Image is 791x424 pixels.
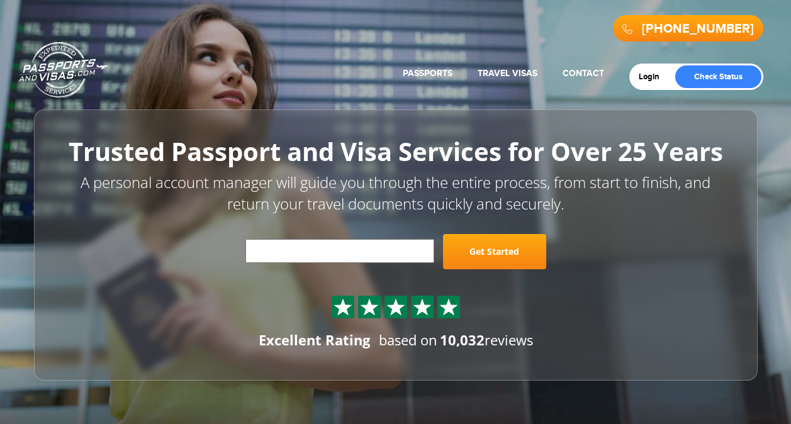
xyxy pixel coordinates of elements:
[386,298,405,316] img: Sprite St
[62,172,729,215] p: A personal account manager will guide you through the entire process, from start to finish, and r...
[443,234,546,269] a: Get Started
[413,298,432,316] img: Sprite St
[563,68,604,79] a: Contact
[439,298,458,316] img: Sprite St
[259,330,370,350] div: Excellent Rating
[478,68,537,79] a: Travel Visas
[440,330,485,349] strong: 10,032
[642,21,754,36] a: [PHONE_NUMBER]
[639,72,668,82] a: Login
[403,68,452,79] a: Passports
[440,330,533,349] span: reviews
[360,298,379,316] img: Sprite St
[62,138,729,165] h1: Trusted Passport and Visa Services for Over 25 Years
[379,330,437,349] span: based on
[19,42,108,98] a: Passports & [DOMAIN_NAME]
[675,65,761,88] a: Check Status
[334,298,352,316] img: Sprite St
